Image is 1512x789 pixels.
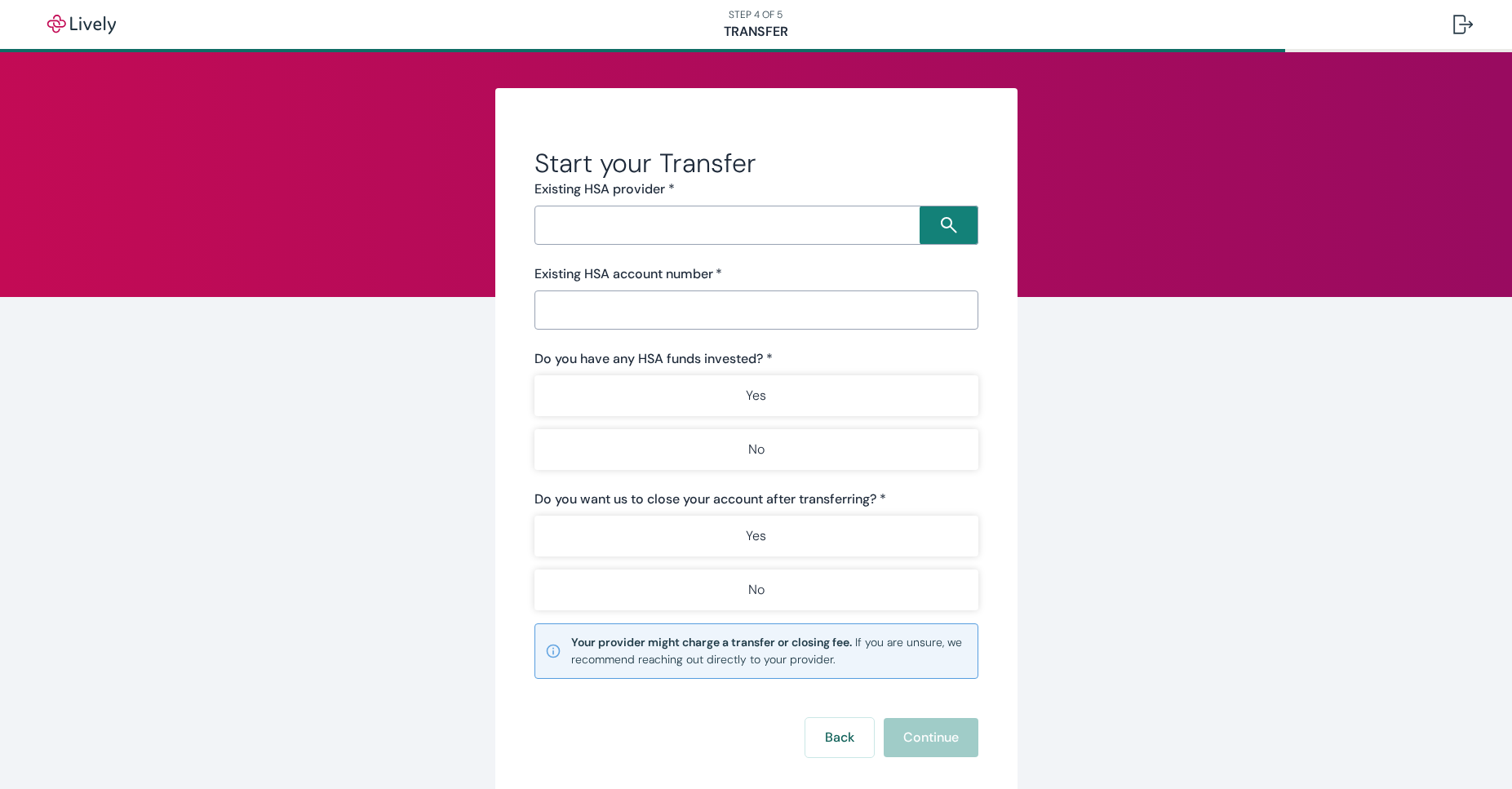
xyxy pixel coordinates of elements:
[748,440,765,459] p: No
[805,718,874,757] button: Back
[534,516,978,556] button: Yes
[571,635,852,649] strong: Your provider might charge a transfer or closing fee.
[920,206,978,245] button: Search icon
[534,490,886,509] label: Do you want us to close your account after transferring? *
[534,349,773,369] label: Do you have any HSA funds invested? *
[534,375,978,416] button: Yes
[534,180,675,199] label: Existing HSA provider *
[941,217,957,233] svg: Search icon
[539,214,920,237] input: Search input
[571,634,968,668] small: If you are unsure, we recommend reaching out directly to your provider.
[534,570,978,610] button: No
[534,147,978,180] h2: Start your Transfer
[534,264,722,284] label: Existing HSA account number
[534,429,978,470] button: No
[748,580,765,600] p: No
[746,386,766,406] p: Yes
[36,15,127,34] img: Lively
[746,526,766,546] p: Yes
[1440,5,1486,44] button: Log out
